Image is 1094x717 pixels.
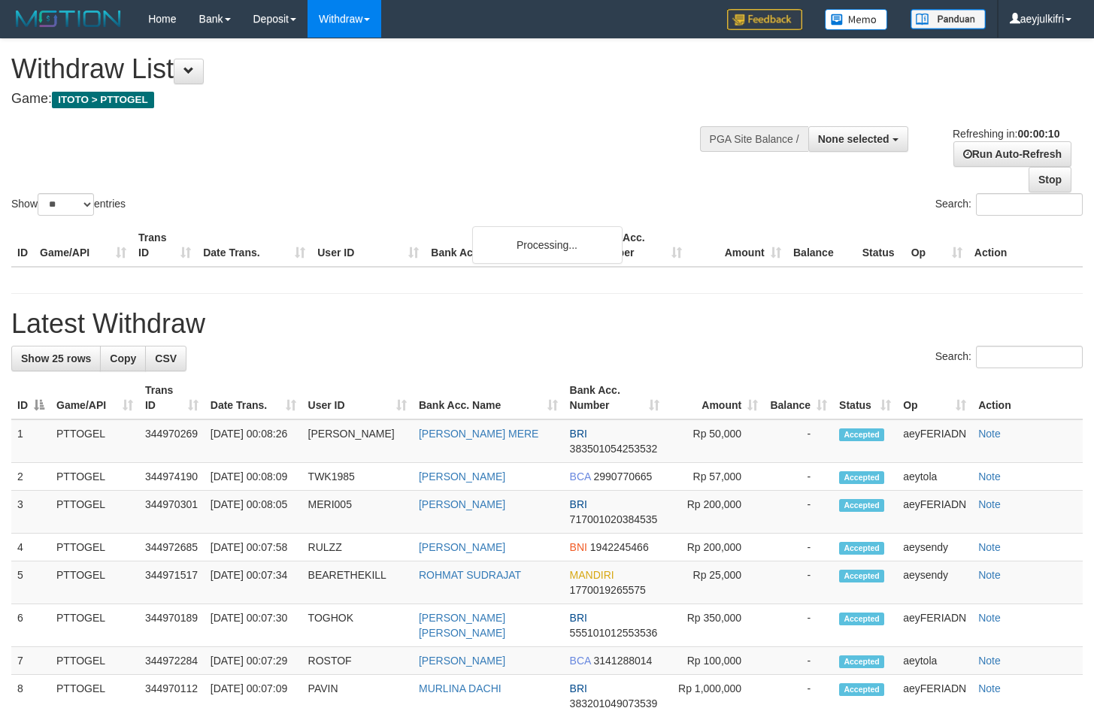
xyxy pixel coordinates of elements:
th: Game/API [34,224,132,267]
td: 344970269 [139,419,205,463]
a: Note [978,541,1001,553]
span: None selected [818,133,889,145]
td: PTTOGEL [50,419,139,463]
th: Amount [688,224,787,267]
span: Accepted [839,655,884,668]
td: 344971517 [139,561,205,604]
span: BCA [570,655,591,667]
td: 344974190 [139,463,205,491]
span: Accepted [839,683,884,696]
td: Rp 350,000 [665,604,764,647]
th: Op: activate to sort column ascending [897,377,972,419]
td: Rp 200,000 [665,491,764,534]
td: aeytola [897,647,972,675]
td: aeysendy [897,561,972,604]
span: BRI [570,612,587,624]
td: [DATE] 00:08:05 [205,491,302,534]
img: Button%20Memo.svg [825,9,888,30]
td: - [764,561,833,604]
td: 1 [11,419,50,463]
th: Balance [787,224,856,267]
td: [DATE] 00:08:09 [205,463,302,491]
th: Action [968,224,1083,267]
td: [DATE] 00:08:26 [205,419,302,463]
span: Copy 2990770665 to clipboard [594,470,653,483]
th: Bank Acc. Name [425,224,588,267]
h4: Game: [11,92,714,107]
h1: Withdraw List [11,54,714,84]
div: Processing... [472,226,623,264]
a: [PERSON_NAME] [PERSON_NAME] [419,612,505,639]
label: Show entries [11,193,126,216]
th: Trans ID [132,224,197,267]
span: Copy 383201049073539 to clipboard [570,697,658,709]
td: PTTOGEL [50,463,139,491]
td: Rp 200,000 [665,534,764,561]
td: aeyFERIADN [897,419,972,463]
span: Copy [110,352,136,365]
td: [DATE] 00:07:58 [205,534,302,561]
span: BRI [570,428,587,440]
td: RULZZ [302,534,413,561]
td: aeyFERIADN [897,604,972,647]
span: Copy 1770019265575 to clipboard [570,584,646,596]
a: Note [978,428,1001,440]
label: Search: [935,346,1083,368]
span: Copy 717001020384535 to clipboard [570,513,658,525]
input: Search: [976,193,1083,216]
img: MOTION_logo.png [11,8,126,30]
img: Feedback.jpg [727,9,802,30]
th: ID: activate to sort column descending [11,377,50,419]
th: Game/API: activate to sort column ascending [50,377,139,419]
td: PTTOGEL [50,561,139,604]
td: TOGHOK [302,604,413,647]
a: Stop [1029,167,1071,192]
td: 4 [11,534,50,561]
span: Accepted [839,499,884,512]
a: ROHMAT SUDRAJAT [419,569,521,581]
td: Rp 50,000 [665,419,764,463]
a: [PERSON_NAME] [419,541,505,553]
td: 344972685 [139,534,205,561]
input: Search: [976,346,1083,368]
td: Rp 57,000 [665,463,764,491]
th: Date Trans. [197,224,311,267]
span: Copy 555101012553536 to clipboard [570,627,658,639]
th: Amount: activate to sort column ascending [665,377,764,419]
button: None selected [808,126,908,152]
td: - [764,604,833,647]
td: PTTOGEL [50,534,139,561]
select: Showentries [38,193,94,216]
span: BCA [570,470,591,483]
a: [PERSON_NAME] [419,470,505,483]
span: BRI [570,682,587,694]
span: CSV [155,352,177,365]
span: Accepted [839,570,884,582]
span: Accepted [839,613,884,625]
th: Bank Acc. Number: activate to sort column ascending [564,377,665,419]
a: Run Auto-Refresh [953,141,1071,167]
td: aeysendy [897,534,972,561]
td: - [764,419,833,463]
span: MANDIRI [570,569,614,581]
th: User ID [311,224,425,267]
td: PTTOGEL [50,647,139,675]
span: BRI [570,498,587,510]
a: Show 25 rows [11,346,101,371]
th: User ID: activate to sort column ascending [302,377,413,419]
th: Date Trans.: activate to sort column ascending [205,377,302,419]
td: [DATE] 00:07:30 [205,604,302,647]
span: Show 25 rows [21,352,91,365]
td: [PERSON_NAME] [302,419,413,463]
div: PGA Site Balance / [700,126,808,152]
th: Op [905,224,968,267]
a: Note [978,470,1001,483]
th: Trans ID: activate to sort column ascending [139,377,205,419]
th: Action [972,377,1083,419]
a: Note [978,612,1001,624]
td: 2 [11,463,50,491]
td: Rp 25,000 [665,561,764,604]
a: Note [978,569,1001,581]
th: Balance: activate to sort column ascending [764,377,833,419]
td: PTTOGEL [50,491,139,534]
